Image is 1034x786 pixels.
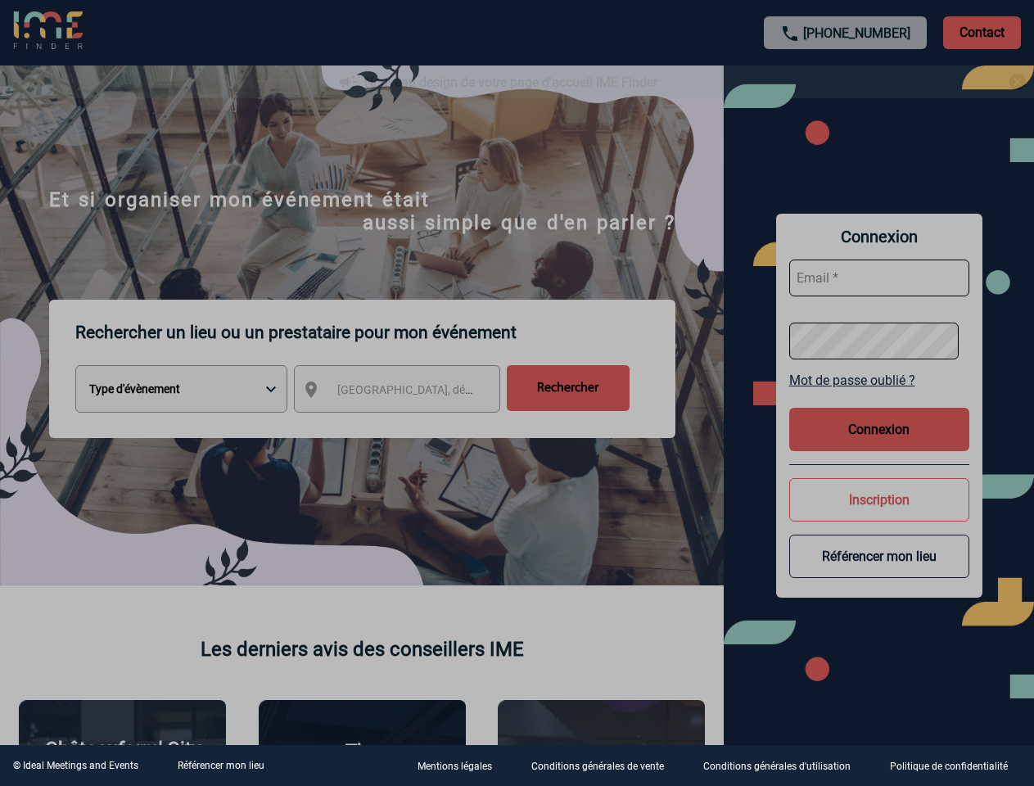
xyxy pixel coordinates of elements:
[518,758,690,774] a: Conditions générales de vente
[13,760,138,771] div: © Ideal Meetings and Events
[690,758,877,774] a: Conditions générales d'utilisation
[531,761,664,773] p: Conditions générales de vente
[178,760,264,771] a: Référencer mon lieu
[890,761,1008,773] p: Politique de confidentialité
[418,761,492,773] p: Mentions légales
[404,758,518,774] a: Mentions légales
[877,758,1034,774] a: Politique de confidentialité
[703,761,851,773] p: Conditions générales d'utilisation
